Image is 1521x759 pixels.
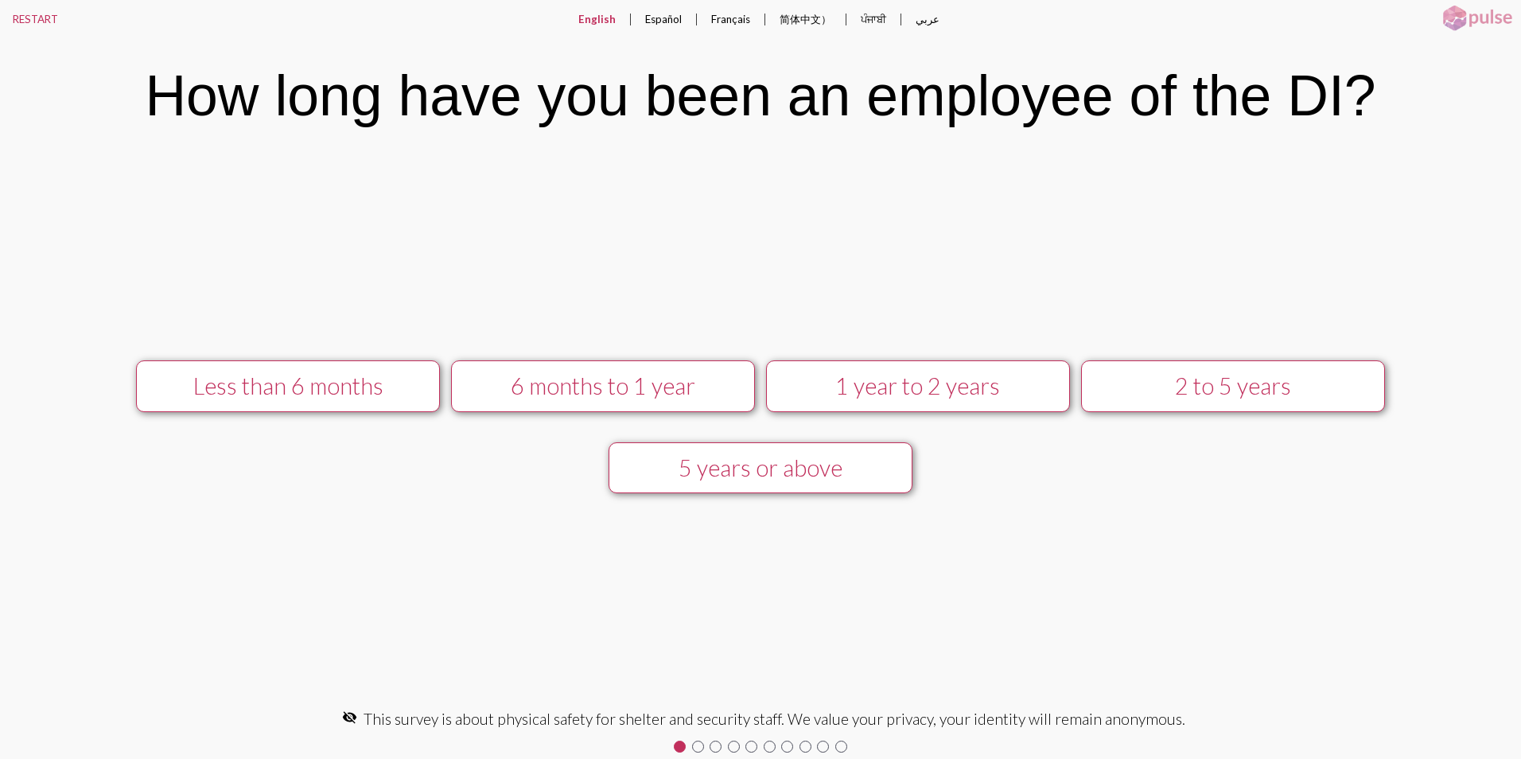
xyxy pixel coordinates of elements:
img: pulsehorizontalsmall.png [1437,4,1517,33]
div: How long have you been an employee of the DI? [145,63,1375,128]
div: Less than 6 months [152,372,423,399]
span: This survey is about physical safety for shelter and security staff. We value your privacy, your ... [364,710,1185,728]
button: 1 year to 2 years [766,360,1070,412]
button: 5 years or above [609,442,912,494]
button: Less than 6 months [136,360,440,412]
div: 2 to 5 years [1097,372,1368,399]
mat-icon: visibility_off [342,710,357,725]
div: 5 years or above [624,454,896,481]
button: 2 to 5 years [1081,360,1385,412]
button: 6 months to 1 year [451,360,755,412]
div: 1 year to 2 years [782,372,1053,399]
div: 6 months to 1 year [467,372,738,399]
